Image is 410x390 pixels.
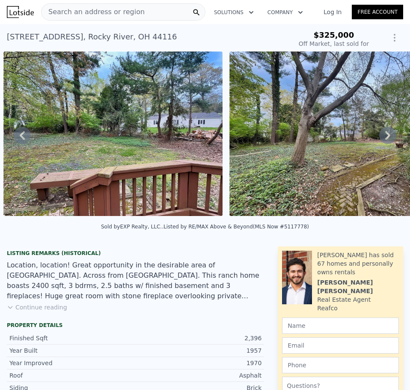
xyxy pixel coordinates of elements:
[282,337,399,354] input: Email
[7,31,177,43] div: [STREET_ADDRESS] , Rocky River , OH 44116
[42,7,145,17] span: Search an address or region
[3,51,223,216] img: Sale: 87531886 Parcel: 84874248
[261,5,310,20] button: Company
[9,359,136,367] div: Year Improved
[7,303,67,312] button: Continue reading
[101,224,163,230] div: Sold by EXP Realty, LLC. .
[7,260,264,301] div: Location, location! Great opportunity in the desirable area of [GEOGRAPHIC_DATA]. Across from [GE...
[9,371,136,380] div: Roof
[9,346,136,355] div: Year Built
[352,5,403,19] a: Free Account
[317,278,399,295] div: [PERSON_NAME] [PERSON_NAME]
[317,251,399,276] div: [PERSON_NAME] has sold 67 homes and personally owns rentals
[386,29,403,46] button: Show Options
[136,334,262,342] div: 2,396
[7,322,264,329] div: Property details
[9,334,136,342] div: Finished Sqft
[7,250,264,257] div: Listing Remarks (Historical)
[136,371,262,380] div: Asphalt
[136,359,262,367] div: 1970
[207,5,261,20] button: Solutions
[7,6,34,18] img: Lotside
[282,318,399,334] input: Name
[313,8,352,16] a: Log In
[282,357,399,373] input: Phone
[314,30,354,39] span: $325,000
[163,224,309,230] div: Listed by RE/MAX Above & Beyond (MLS Now #5117778)
[299,39,369,48] div: Off Market, last sold for
[317,295,371,304] div: Real Estate Agent
[136,346,262,355] div: 1957
[317,304,337,312] div: Reafco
